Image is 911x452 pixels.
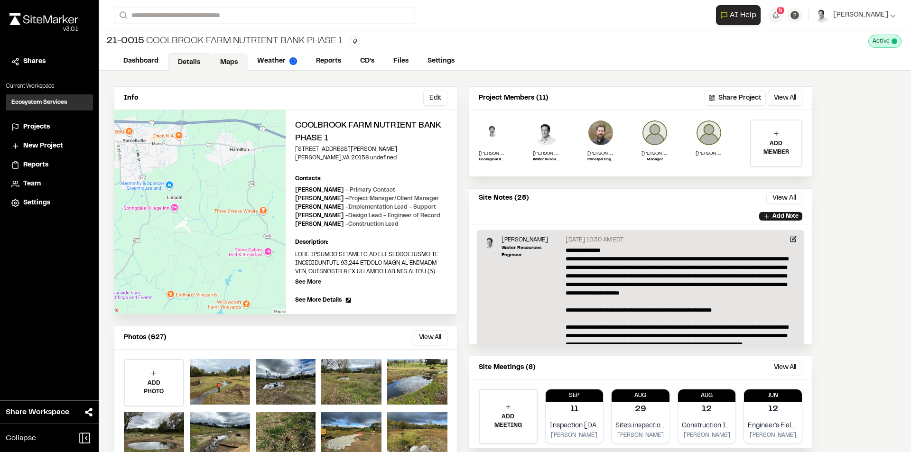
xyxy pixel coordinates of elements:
[350,36,360,46] button: Edit Tags
[345,205,436,210] span: - Implementation Lead - Support
[413,330,447,345] button: View All
[502,244,562,258] p: Water Resources Engineer
[295,186,395,194] p: [PERSON_NAME]
[11,198,87,208] a: Settings
[114,8,131,23] button: Search
[295,120,447,145] h2: Coolbrook Farm Nutrient Bank Phase 1
[641,120,668,146] img: Jon Roller
[549,421,600,431] p: Inspection [DATE]
[772,212,799,221] p: Add Note
[635,403,646,416] p: 29
[641,157,668,163] p: Manager
[11,122,87,132] a: Projects
[295,154,447,162] p: [PERSON_NAME] , VA 20158 undefined
[124,332,167,343] p: Photos (627)
[9,13,78,25] img: rebrand.png
[23,122,50,132] span: Projects
[483,236,498,251] img: Alex Lucado
[678,391,736,400] p: Aug
[546,391,604,400] p: Sep
[295,238,447,247] p: Description:
[23,179,41,189] span: Team
[345,188,395,193] span: - Primary Contact
[612,391,669,400] p: Aug
[23,198,50,208] span: Settings
[11,179,87,189] a: Team
[768,8,783,23] button: 5
[570,403,579,416] p: 11
[295,145,447,154] p: [STREET_ADDRESS][PERSON_NAME]
[696,150,722,157] p: [PERSON_NAME]
[124,93,138,103] p: Info
[106,34,342,48] div: Coolbrook Farm Nutrient Bank Phase 1
[345,196,439,201] span: - Project Manager/Client Manager
[289,57,297,65] img: precipai.png
[6,433,36,444] span: Collapse
[779,6,782,15] span: 5
[641,150,668,157] p: [PERSON_NAME]
[814,8,829,23] img: User
[479,150,505,157] p: [PERSON_NAME]
[566,236,623,244] p: [DATE] 10:30 AM EDT
[384,52,418,70] a: Files
[11,160,87,170] a: Reports
[533,157,559,163] p: Water Resources Engineer
[768,403,778,416] p: 12
[533,150,559,157] p: [PERSON_NAME]
[168,53,210,71] a: Details
[768,91,802,106] button: View All
[587,120,614,146] img: Kip Mumaw
[873,37,890,46] span: Active
[751,139,801,157] p: ADD MEMBER
[730,9,756,21] span: AI Help
[615,421,666,431] p: Site’s inspection [DATE]
[702,403,712,416] p: 12
[295,194,439,203] p: [PERSON_NAME]
[696,120,722,146] img: Chris Sizemore
[295,212,440,220] p: [PERSON_NAME]
[682,431,732,440] p: [PERSON_NAME]
[587,157,614,163] p: Principal Engineer
[295,278,321,286] p: See More
[766,193,802,204] button: View All
[868,35,902,48] div: This project is active and counting against your active project count.
[114,52,168,70] a: Dashboard
[295,296,342,304] span: See More Details
[307,52,351,70] a: Reports
[682,421,732,431] p: Construction Inspectiom
[6,82,93,91] p: Current Workspace
[11,56,87,67] a: Shares
[423,91,447,106] button: Edit
[345,213,440,218] span: - Design Lead - Engineer of Record
[479,120,505,146] img: Kyle Ashmun
[351,52,384,70] a: CD's
[480,413,537,430] p: ADD MEETING
[6,406,69,418] span: Share Workspace
[479,193,529,203] p: Site Notes (28)
[295,250,447,276] p: LORE IPSUMDO SITAMETC AD ELI SEDDOEIUSMO TE INCIDIDUNTUTL 93,244 ETDOLO MAGN AL ENIMADM VEN, QUIS...
[748,421,798,431] p: Engineer's Field Inspection
[744,391,802,400] p: Jun
[814,8,896,23] button: [PERSON_NAME]
[23,56,46,67] span: Shares
[587,150,614,157] p: [PERSON_NAME]
[23,160,48,170] span: Reports
[248,52,307,70] a: Weather
[106,34,144,48] span: 21-0015
[716,5,764,25] div: Open AI Assistant
[833,10,888,20] span: [PERSON_NAME]
[9,25,78,34] div: Oh geez...please don't...
[502,236,562,244] p: [PERSON_NAME]
[23,141,63,151] span: New Project
[295,175,322,183] p: Contacts:
[11,98,67,107] h3: Ecosystem Services
[479,157,505,163] p: Ecological Restoration Specialist
[125,379,183,396] p: ADD PHOTO
[479,93,548,103] p: Project Members (11)
[549,431,600,440] p: [PERSON_NAME]
[748,431,798,440] p: [PERSON_NAME]
[295,220,399,229] p: [PERSON_NAME]
[716,5,761,25] button: Open AI Assistant
[615,431,666,440] p: [PERSON_NAME]
[210,53,248,71] a: Maps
